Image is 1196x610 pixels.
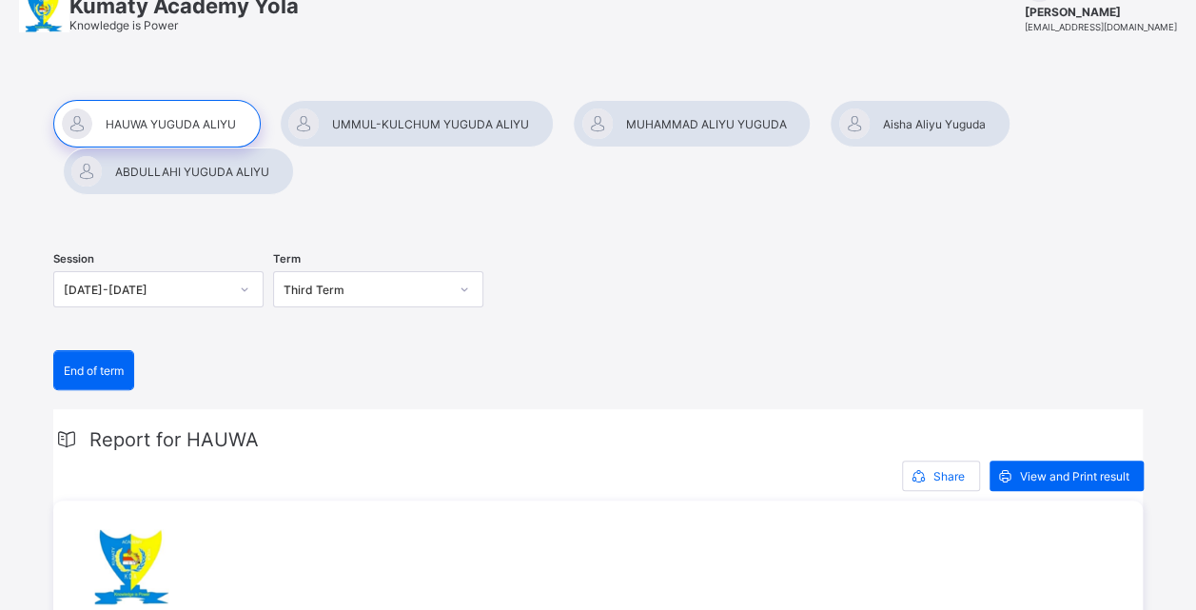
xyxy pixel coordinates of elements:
[1025,22,1177,32] span: [EMAIL_ADDRESS][DOMAIN_NAME]
[89,428,259,451] span: Report for HAUWA
[64,364,124,378] span: End of term
[64,283,228,297] div: [DATE]-[DATE]
[69,18,178,32] span: Knowledge is Power
[933,469,965,483] span: Share
[1025,5,1177,19] span: [PERSON_NAME]
[284,283,448,297] div: Third Term
[273,252,301,266] span: Term
[1020,469,1129,483] span: View and Print result
[53,252,94,266] span: Session
[82,529,184,605] img: kumatyacademyyola.png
